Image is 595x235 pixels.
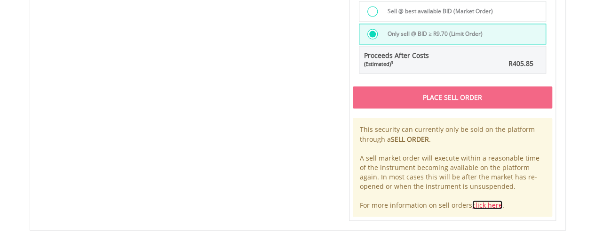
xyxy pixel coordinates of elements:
b: SELL ORDER [391,134,429,143]
label: Only sell @ BID ≥ R9.70 (Limit Order) [382,29,483,39]
div: (Estimated) [364,60,429,68]
div: This security can currently only be sold on the platform through a . A sell market order will exe... [353,118,552,217]
span: R405.85 [508,59,533,68]
span: Proceeds After Costs [364,51,429,68]
sup: 3 [391,60,393,65]
a: click here [472,200,502,209]
div: Place Sell Order [353,86,552,108]
label: Sell @ best available BID (Market Order) [382,6,493,16]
